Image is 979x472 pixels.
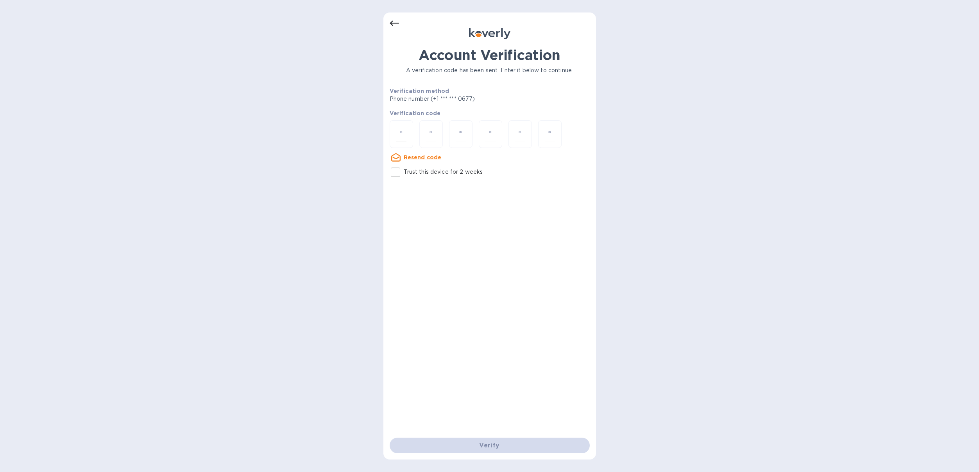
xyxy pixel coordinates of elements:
u: Resend code [404,154,442,160]
b: Verification method [390,88,449,94]
p: Verification code [390,109,590,117]
h1: Account Verification [390,47,590,63]
p: A verification code has been sent. Enter it below to continue. [390,66,590,75]
p: Trust this device for 2 weeks [404,168,483,176]
p: Phone number (+1 *** *** 0677) [390,95,535,103]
